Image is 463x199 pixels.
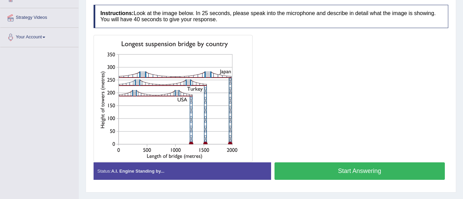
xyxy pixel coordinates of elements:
a: Your Account [0,28,78,45]
a: Strategy Videos [0,8,78,25]
strong: A.I. Engine Standing by... [111,169,164,174]
b: Instructions: [100,10,134,16]
button: Start Answering [275,162,445,180]
h4: Look at the image below. In 25 seconds, please speak into the microphone and describe in detail w... [94,5,448,28]
div: Status: [94,162,271,180]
